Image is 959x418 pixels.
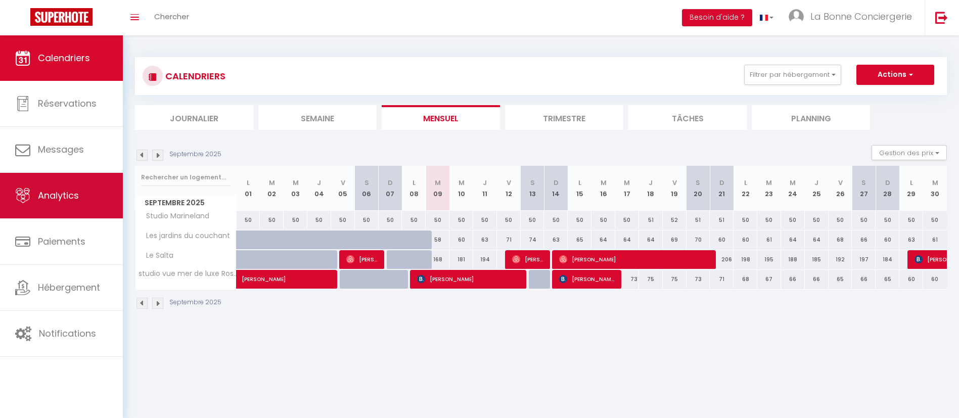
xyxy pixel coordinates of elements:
[459,178,465,188] abbr: M
[169,150,221,159] p: Septembre 2025
[559,250,710,269] span: [PERSON_NAME]
[852,230,876,249] div: 66
[838,178,843,188] abbr: V
[38,281,100,294] span: Hébergement
[521,166,544,211] th: 13
[663,166,687,211] th: 19
[672,178,677,188] abbr: V
[505,105,623,130] li: Trimestre
[615,166,639,211] th: 17
[38,143,84,156] span: Messages
[910,178,913,188] abbr: L
[497,211,521,229] div: 50
[591,230,615,249] div: 64
[649,178,653,188] abbr: J
[876,166,899,211] th: 28
[449,166,473,211] th: 10
[242,264,335,284] span: [PERSON_NAME]
[923,230,947,249] div: 61
[805,211,829,229] div: 50
[744,178,747,188] abbr: L
[559,269,615,289] span: [PERSON_NAME]
[682,9,752,26] button: Besoin d'aide ?
[710,230,734,249] div: 60
[554,178,559,188] abbr: D
[876,230,899,249] div: 60
[39,327,96,340] span: Notifications
[899,270,923,289] div: 60
[923,211,947,229] div: 50
[258,105,377,130] li: Semaine
[364,178,369,188] abbr: S
[805,250,829,269] div: 185
[507,178,511,188] abbr: V
[663,270,687,289] div: 75
[852,270,876,289] div: 66
[591,166,615,211] th: 16
[601,178,607,188] abbr: M
[544,211,568,229] div: 50
[876,270,899,289] div: 65
[426,230,449,249] div: 58
[734,270,757,289] div: 68
[734,166,757,211] th: 22
[426,250,449,269] div: 168
[687,270,710,289] div: 73
[413,178,416,188] abbr: L
[530,178,535,188] abbr: S
[757,166,781,211] th: 23
[710,270,734,289] div: 71
[781,211,805,229] div: 50
[872,145,947,160] button: Gestion des prix
[639,211,663,229] div: 51
[544,230,568,249] div: 63
[331,211,355,229] div: 50
[135,105,253,130] li: Journalier
[781,166,805,211] th: 24
[521,230,544,249] div: 74
[137,250,176,261] span: Le Salta
[284,166,307,211] th: 03
[38,189,79,202] span: Analytics
[829,166,852,211] th: 26
[38,97,97,110] span: Réservations
[135,196,236,210] span: Septembre 2025
[38,235,85,248] span: Paiements
[781,270,805,289] div: 66
[568,230,591,249] div: 65
[449,230,473,249] div: 60
[852,250,876,269] div: 197
[687,230,710,249] div: 70
[829,211,852,229] div: 50
[402,166,426,211] th: 08
[734,250,757,269] div: 198
[473,230,497,249] div: 63
[734,211,757,229] div: 50
[766,178,772,188] abbr: M
[417,269,520,289] span: [PERSON_NAME]
[899,211,923,229] div: 50
[639,166,663,211] th: 18
[8,4,38,34] button: Ouvrir le widget de chat LiveChat
[237,211,260,229] div: 50
[805,270,829,289] div: 66
[260,166,284,211] th: 02
[710,166,734,211] th: 21
[435,178,441,188] abbr: M
[247,178,250,188] abbr: L
[141,168,231,187] input: Rechercher un logement...
[473,166,497,211] th: 11
[790,178,796,188] abbr: M
[744,65,841,85] button: Filtrer par hébergement
[317,178,321,188] abbr: J
[615,211,639,229] div: 50
[624,178,630,188] abbr: M
[307,166,331,211] th: 04
[615,270,639,289] div: 73
[449,250,473,269] div: 181
[591,211,615,229] div: 50
[497,166,521,211] th: 12
[923,270,947,289] div: 60
[379,211,402,229] div: 50
[237,166,260,211] th: 01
